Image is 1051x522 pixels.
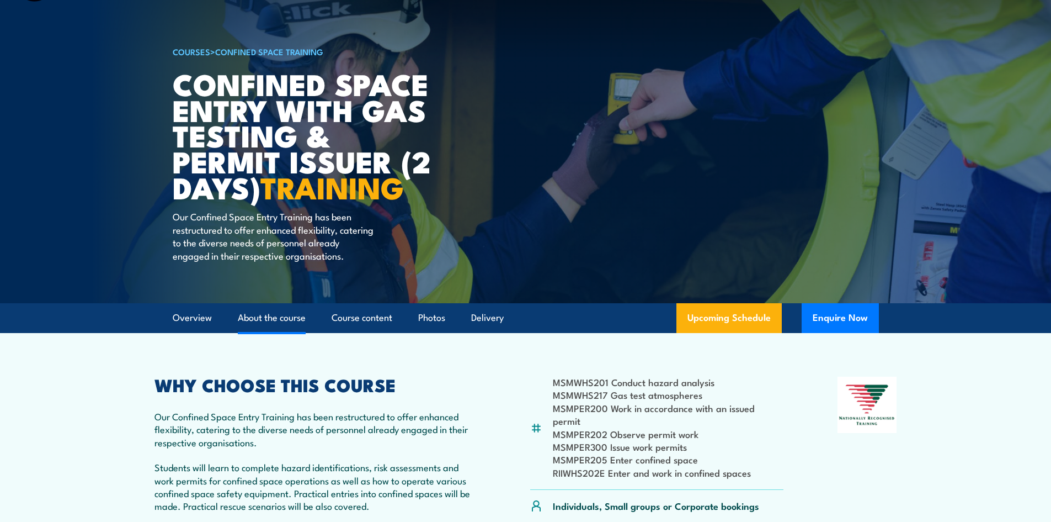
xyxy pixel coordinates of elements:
li: RIIWHS202E Enter and work in confined spaces [553,466,784,479]
img: Nationally Recognised Training logo. [837,377,897,433]
li: MSMWHS201 Conduct hazard analysis [553,376,784,388]
h2: WHY CHOOSE THIS COURSE [154,377,477,392]
p: Our Confined Space Entry Training has been restructured to offer enhanced flexibility, catering t... [173,210,374,262]
p: Our Confined Space Entry Training has been restructured to offer enhanced flexibility, catering t... [154,410,477,449]
li: MSMPER205 Enter confined space [553,453,784,466]
a: COURSES [173,45,210,57]
button: Enquire Now [802,303,879,333]
a: Overview [173,303,212,333]
a: Photos [418,303,445,333]
a: Upcoming Schedule [676,303,782,333]
a: Delivery [471,303,504,333]
li: MSMPER300 Issue work permits [553,440,784,453]
h1: Confined Space Entry with Gas Testing & Permit Issuer (2 days) [173,71,445,200]
li: MSMPER202 Observe permit work [553,428,784,440]
a: Confined Space Training [215,45,323,57]
p: Individuals, Small groups or Corporate bookings [553,499,759,512]
h6: > [173,45,445,58]
li: MSMWHS217 Gas test atmospheres [553,388,784,401]
p: Students will learn to complete hazard identifications, risk assessments and work permits for con... [154,461,477,513]
li: MSMPER200 Work in accordance with an issued permit [553,402,784,428]
a: Course content [332,303,392,333]
a: About the course [238,303,306,333]
strong: TRAINING [260,164,404,209]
